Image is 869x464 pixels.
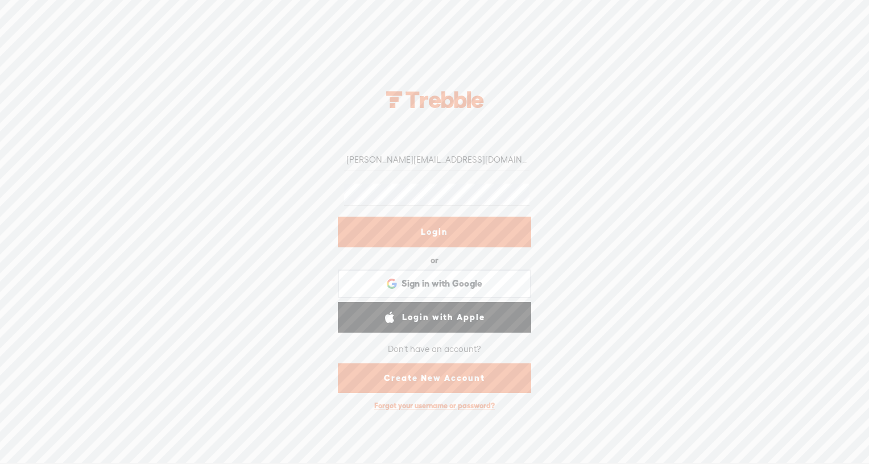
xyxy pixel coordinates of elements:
div: or [431,251,438,270]
a: Login [338,217,531,247]
div: Forgot your username or password? [369,395,500,416]
div: Don't have an account? [388,337,481,361]
a: Create New Account [338,363,531,393]
a: Login with Apple [338,302,531,333]
span: Sign in with Google [402,277,483,289]
input: Username [344,148,529,171]
div: Sign in with Google [338,270,531,298]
